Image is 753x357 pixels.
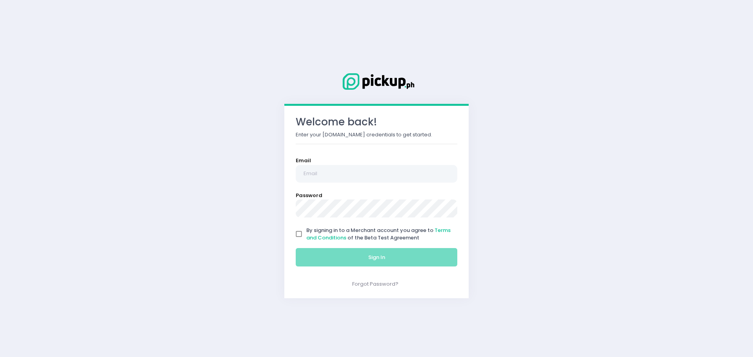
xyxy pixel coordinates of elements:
span: Sign In [368,254,385,261]
span: By signing in to a Merchant account you agree to of the Beta Test Agreement [306,227,451,242]
img: Logo [337,72,416,91]
h3: Welcome back! [296,116,457,128]
label: Password [296,192,322,199]
label: Email [296,157,311,165]
a: Forgot Password? [352,280,398,288]
button: Sign In [296,248,457,267]
input: Email [296,165,457,183]
p: Enter your [DOMAIN_NAME] credentials to get started. [296,131,457,139]
a: Terms and Conditions [306,227,451,242]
